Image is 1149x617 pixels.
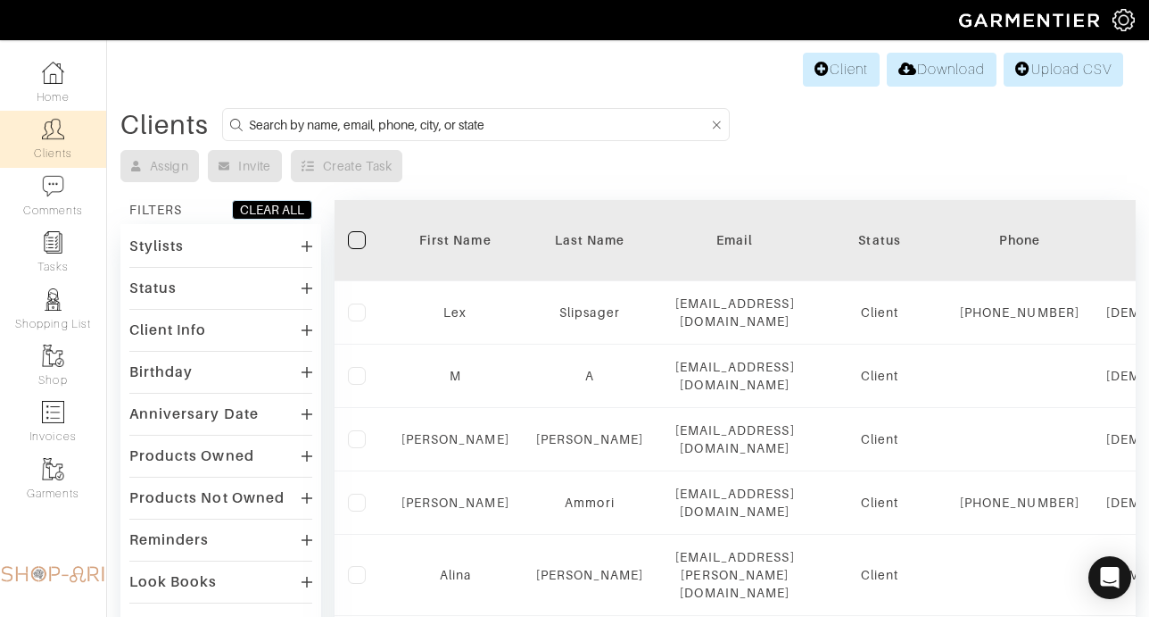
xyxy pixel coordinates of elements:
img: stylists-icon-eb353228a002819b7ec25b43dbf5f0378dd9e0616d9560372ff212230b889e62.png [42,288,64,311]
a: A [585,369,594,383]
div: Client [826,304,933,321]
img: garmentier-logo-header-white-b43fb05a5012e4ada735d5af1a66efaba907eab6374d6393d1fbf88cb4ef424d.png [950,4,1112,36]
div: [PHONE_NUMBER] [960,304,1079,321]
div: Open Intercom Messenger [1088,556,1131,599]
div: Client [826,566,933,584]
div: CLEAR ALL [240,201,304,219]
div: Anniversary Date [129,405,259,423]
div: Client [826,430,933,448]
a: [PERSON_NAME] [536,568,644,582]
div: Status [129,279,177,297]
div: [EMAIL_ADDRESS][DOMAIN_NAME] [670,358,799,394]
img: gear-icon-white-bd11855cb880d31180b6d7d6211b90ccbf57a29d726f0c71d8c61bd08dd39cc2.png [1112,9,1135,31]
a: Slipsager [559,305,619,320]
button: CLEAR ALL [232,200,312,220]
div: Client Info [129,321,207,339]
div: [EMAIL_ADDRESS][PERSON_NAME][DOMAIN_NAME] [670,548,799,602]
a: [PERSON_NAME] [401,432,509,446]
a: Upload CSV [1004,53,1123,87]
img: dashboard-icon-dbcd8f5a0b271acd01030246c82b418ddd0df26cd7fceb0bd07c9910d44c42f6.png [42,62,64,84]
div: Products Owned [129,447,254,465]
a: Download [887,53,996,87]
a: [PERSON_NAME] [536,432,644,446]
div: Client [826,494,933,512]
div: Phone [960,231,1079,249]
div: Birthday [129,363,193,381]
div: [PHONE_NUMBER] [960,494,1079,512]
div: Products Not Owned [129,489,285,507]
input: Search by name, email, phone, city, or state [249,113,708,136]
div: Look Books [129,573,218,591]
div: [EMAIL_ADDRESS][DOMAIN_NAME] [670,295,799,330]
a: Client [803,53,880,87]
img: clients-icon-6bae9207a08558b7cb47a8932f037763ab4055f8c8b6bfacd5dc20c3e0201464.png [42,118,64,140]
a: Lex [443,305,467,320]
img: reminder-icon-8004d30b9f0a5d33ae49ab947aed9ed385cf756f9e5892f1edd6e32f2345188e.png [42,231,64,254]
a: Alina [440,568,471,582]
img: garments-icon-b7da505a4dc4fd61783c78ac3ca0ef83fa9d6f193b1c9dc38574b1d14d53ca28.png [42,458,64,480]
div: Last Name [536,231,644,249]
th: Toggle SortBy [388,200,523,281]
div: Status [826,231,933,249]
a: M [450,369,461,383]
div: Stylists [129,238,184,255]
div: Client [826,367,933,385]
img: comment-icon-a0a6a9ef722e966f86d9cbdc48e553b5cf19dbc54f86b18d962a5391bc8f6eb6.png [42,175,64,197]
div: FILTERS [129,201,182,219]
div: Email [670,231,799,249]
a: Ammori [565,496,614,510]
img: orders-icon-0abe47150d42831381b5fb84f609e132dff9fe21cb692f30cb5eec754e2cba89.png [42,401,64,423]
th: Toggle SortBy [523,200,657,281]
div: [EMAIL_ADDRESS][DOMAIN_NAME] [670,485,799,521]
div: First Name [401,231,509,249]
div: Reminders [129,531,209,549]
div: Clients [120,116,209,134]
th: Toggle SortBy [813,200,946,281]
img: garments-icon-b7da505a4dc4fd61783c78ac3ca0ef83fa9d6f193b1c9dc38574b1d14d53ca28.png [42,345,64,367]
a: [PERSON_NAME] [401,496,509,510]
div: [EMAIL_ADDRESS][DOMAIN_NAME] [670,421,799,457]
